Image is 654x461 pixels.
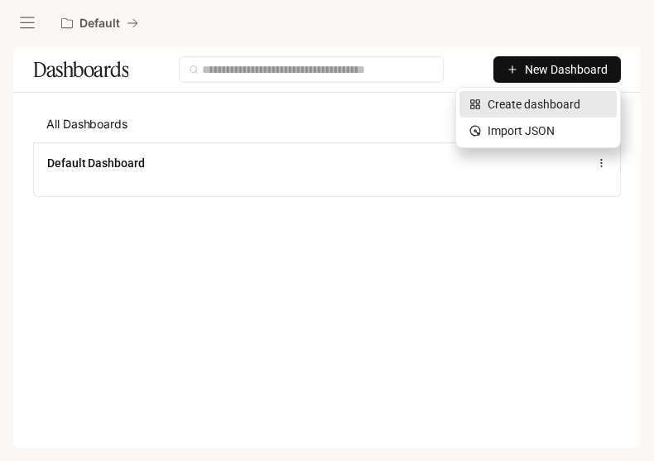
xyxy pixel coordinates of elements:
span: New Dashboard [525,60,608,79]
div: Create dashboard [469,95,607,113]
button: New Dashboard [493,56,621,83]
span: All Dashboards [46,116,127,132]
button: open drawer [12,8,42,38]
div: Import JSON [469,122,607,140]
h1: Dashboards [33,53,128,86]
button: All workspaces [54,7,146,40]
a: Default Dashboard [47,155,145,171]
p: Default [79,17,120,31]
